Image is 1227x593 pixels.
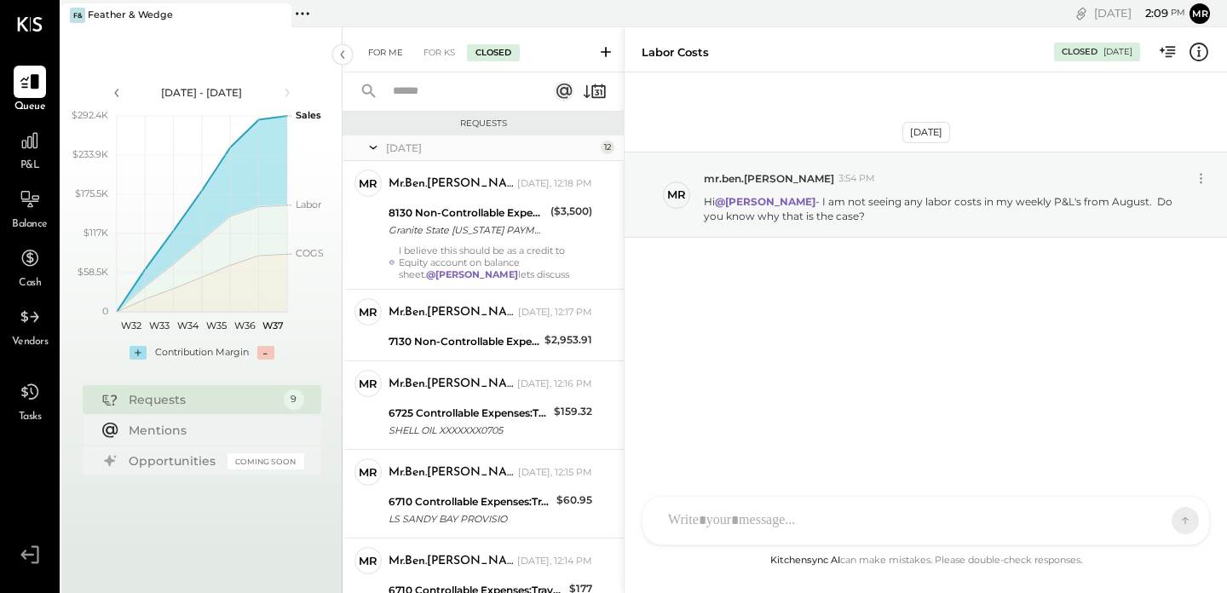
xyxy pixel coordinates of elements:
div: $60.95 [556,492,592,509]
div: mr [359,376,377,392]
div: Requests [129,391,275,408]
text: $292.4K [72,109,108,121]
text: W35 [205,320,226,331]
div: Requests [351,118,615,130]
div: [DATE], 12:17 PM [518,306,592,320]
div: mr [667,187,686,203]
div: mr [359,553,377,569]
div: 12 [601,141,614,154]
div: 8130 Non-Controllable Expenses:Other Income and Expenses:Other Income/Expenses [389,204,545,222]
a: Balance [1,183,59,233]
div: [DATE] [1094,5,1185,21]
div: [DATE], 12:16 PM [517,377,592,391]
div: 6725 Controllable Expenses:Travel, Meals, & Entertainment:Fuel [389,405,549,422]
div: mr [359,176,377,192]
p: Hi - I am not seeing any labor costs in my weekly P&L's from August. Do you know why that is the ... [704,194,1188,223]
div: Granite State [US_STATE] PAYMENTS 250813 Bonham June LLC-Preauthorized ACH Credit [389,222,545,239]
text: W36 [233,320,255,331]
strong: @[PERSON_NAME] [426,268,518,280]
span: 3:54 PM [838,172,875,186]
div: ($3,500) [550,203,592,220]
button: mr [1190,3,1210,24]
text: Labor [296,199,321,210]
div: [DATE], 12:15 PM [518,466,592,480]
a: Vendors [1,301,59,350]
a: Queue [1,66,59,115]
div: mr.ben.[PERSON_NAME] [389,376,514,393]
div: F& [70,8,85,23]
div: Contribution Margin [155,346,249,360]
div: $2,953.91 [544,331,592,348]
div: For Me [360,44,412,61]
text: $233.9K [72,148,108,160]
div: mr.ben.[PERSON_NAME] [389,464,515,481]
span: 2 : 09 [1134,5,1168,21]
div: 7130 Non-Controllable Expenses:Property Expenses:Utility, Gas [389,333,539,350]
div: [DATE] [386,141,596,155]
text: W33 [149,320,170,331]
span: mr.ben.[PERSON_NAME] [704,171,834,186]
text: 0 [102,305,108,317]
text: W34 [176,320,199,331]
div: Mentions [129,422,296,439]
div: mr [359,464,377,481]
div: Coming Soon [228,453,304,469]
div: [DATE] - [DATE] [130,85,274,100]
div: SHELL OIL XXXXXXX0705 [389,422,549,439]
a: Tasks [1,376,59,425]
div: mr.ben.[PERSON_NAME] [389,553,514,570]
div: I believe this should be as a credit to Equity account on balance sheet. lets discuss [399,245,592,280]
text: Sales [296,109,321,121]
div: mr.ben.[PERSON_NAME] [389,176,514,193]
text: W32 [120,320,141,331]
div: [DATE], 12:18 PM [517,177,592,191]
span: P&L [20,158,40,174]
div: 9 [284,389,304,410]
text: W37 [262,320,283,331]
span: pm [1171,7,1185,19]
div: Closed [1062,46,1097,58]
text: COGS [296,247,324,259]
div: Closed [467,44,520,61]
div: [DATE] [902,122,950,143]
a: Cash [1,242,59,291]
div: [DATE] [1103,46,1132,58]
text: $58.5K [78,266,108,278]
div: Feather & Wedge [88,9,173,22]
div: $159.32 [554,403,592,420]
div: - [257,346,274,360]
span: Tasks [19,410,42,425]
span: Cash [19,276,41,291]
span: Balance [12,217,48,233]
text: $175.5K [75,187,108,199]
span: Queue [14,100,46,115]
div: 6710 Controllable Expenses:Travel, Meals, & Entertainment:Meals & Entertainment [389,493,551,510]
div: mr [359,304,377,320]
div: [DATE], 12:14 PM [517,555,592,568]
span: Vendors [12,335,49,350]
div: Labor Costs [642,44,709,60]
strong: @[PERSON_NAME] [715,195,815,208]
text: $117K [84,227,108,239]
div: For KS [415,44,464,61]
div: copy link [1073,4,1090,22]
a: P&L [1,124,59,174]
div: mr.ben.[PERSON_NAME] [389,304,515,321]
div: + [130,346,147,360]
div: LS SANDY BAY PROVISIO [389,510,551,527]
div: Opportunities [129,452,219,469]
